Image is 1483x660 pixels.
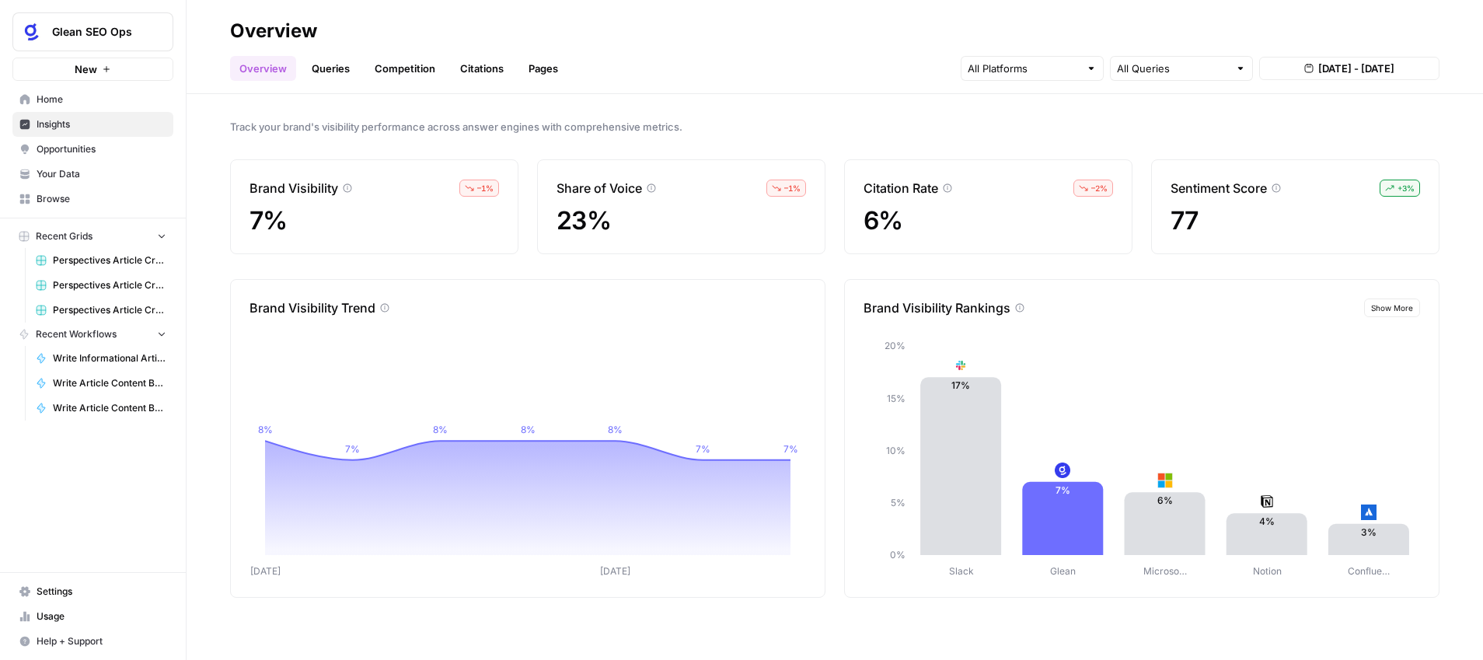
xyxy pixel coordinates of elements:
[36,229,92,243] span: Recent Grids
[1361,505,1377,520] img: z9uib5lamw7lf050teux7ahm3b2h
[12,87,173,112] a: Home
[37,167,166,181] span: Your Data
[949,565,974,577] tspan: Slack
[1157,494,1173,506] text: 6%
[249,205,288,236] span: 7%
[1157,473,1173,488] img: p3hd1obyll9lsm5wdn8v4zxto07t
[53,278,166,292] span: Perspectives Article Creation (Agents)
[36,327,117,341] span: Recent Workflows
[37,117,166,131] span: Insights
[891,497,906,508] tspan: 5%
[249,179,338,197] p: Brand Visibility
[53,253,166,267] span: Perspectives Article Creation
[29,371,173,396] a: Write Article Content Brief (Agents)
[1117,61,1229,76] input: All Queries
[1050,565,1076,577] tspan: Glean
[12,162,173,187] a: Your Data
[302,56,359,81] a: Queries
[885,340,906,351] tspan: 20%
[29,396,173,421] a: Write Article Content Brief (Search)
[12,225,173,248] button: Recent Grids
[29,248,173,273] a: Perspectives Article Creation
[37,142,166,156] span: Opportunities
[1253,565,1282,577] tspan: Notion
[29,298,173,323] a: Perspectives Article Creation (Search)
[477,182,494,194] span: – 1 %
[1361,526,1377,538] text: 3%
[53,376,166,390] span: Write Article Content Brief (Agents)
[1056,484,1070,496] text: 7%
[1143,565,1187,577] tspan: Microso…
[784,182,801,194] span: – 1 %
[1348,565,1390,577] tspan: Conflue…
[258,424,273,435] tspan: 8%
[1259,57,1439,80] button: [DATE] - [DATE]
[12,112,173,137] a: Insights
[250,565,281,577] tspan: [DATE]
[53,303,166,317] span: Perspectives Article Creation (Search)
[37,192,166,206] span: Browse
[1171,179,1267,197] p: Sentiment Score
[37,93,166,107] span: Home
[951,379,970,391] text: 17%
[12,323,173,346] button: Recent Workflows
[53,401,166,415] span: Write Article Content Brief (Search)
[75,61,97,77] span: New
[12,137,173,162] a: Opportunities
[12,604,173,629] a: Usage
[345,443,360,455] tspan: 7%
[12,187,173,211] a: Browse
[18,18,46,46] img: Glean SEO Ops Logo
[1259,515,1275,527] text: 4%
[864,205,903,236] span: 6%
[887,393,906,404] tspan: 15%
[519,56,567,81] a: Pages
[37,585,166,599] span: Settings
[29,273,173,298] a: Perspectives Article Creation (Agents)
[433,424,448,435] tspan: 8%
[521,424,536,435] tspan: 8%
[557,205,611,236] span: 23%
[1318,61,1394,76] span: [DATE] - [DATE]
[53,351,166,365] span: Write Informational Article Body (Agents)
[608,424,623,435] tspan: 8%
[29,346,173,371] a: Write Informational Article Body (Agents)
[864,299,1010,317] p: Brand Visibility Rankings
[12,58,173,81] button: New
[953,358,968,373] img: rmoykt6yt8ydio9rrwfrhl64pej6
[1364,299,1420,317] button: Show More
[12,579,173,604] a: Settings
[1371,302,1413,314] span: Show More
[52,24,146,40] span: Glean SEO Ops
[696,443,710,455] tspan: 7%
[37,609,166,623] span: Usage
[886,445,906,456] tspan: 10%
[1171,205,1199,236] span: 77
[1055,463,1070,478] img: opdhyqjq9e9v6genfq59ut7sdua2
[37,634,166,648] span: Help + Support
[600,565,630,577] tspan: [DATE]
[890,549,906,560] tspan: 0%
[968,61,1080,76] input: All Platforms
[12,629,173,654] button: Help + Support
[365,56,445,81] a: Competition
[12,12,173,51] button: Workspace: Glean SEO Ops
[783,443,798,455] tspan: 7%
[557,179,642,197] p: Share of Voice
[1259,494,1275,509] img: vdittyzr50yvc6bia2aagny4s5uj
[230,19,317,44] div: Overview
[249,299,375,317] p: Brand Visibility Trend
[864,179,938,197] p: Citation Rate
[1398,182,1415,194] span: + 3 %
[230,56,296,81] a: Overview
[230,119,1439,134] span: Track your brand's visibility performance across answer engines with comprehensive metrics.
[451,56,513,81] a: Citations
[1091,182,1108,194] span: – 2 %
